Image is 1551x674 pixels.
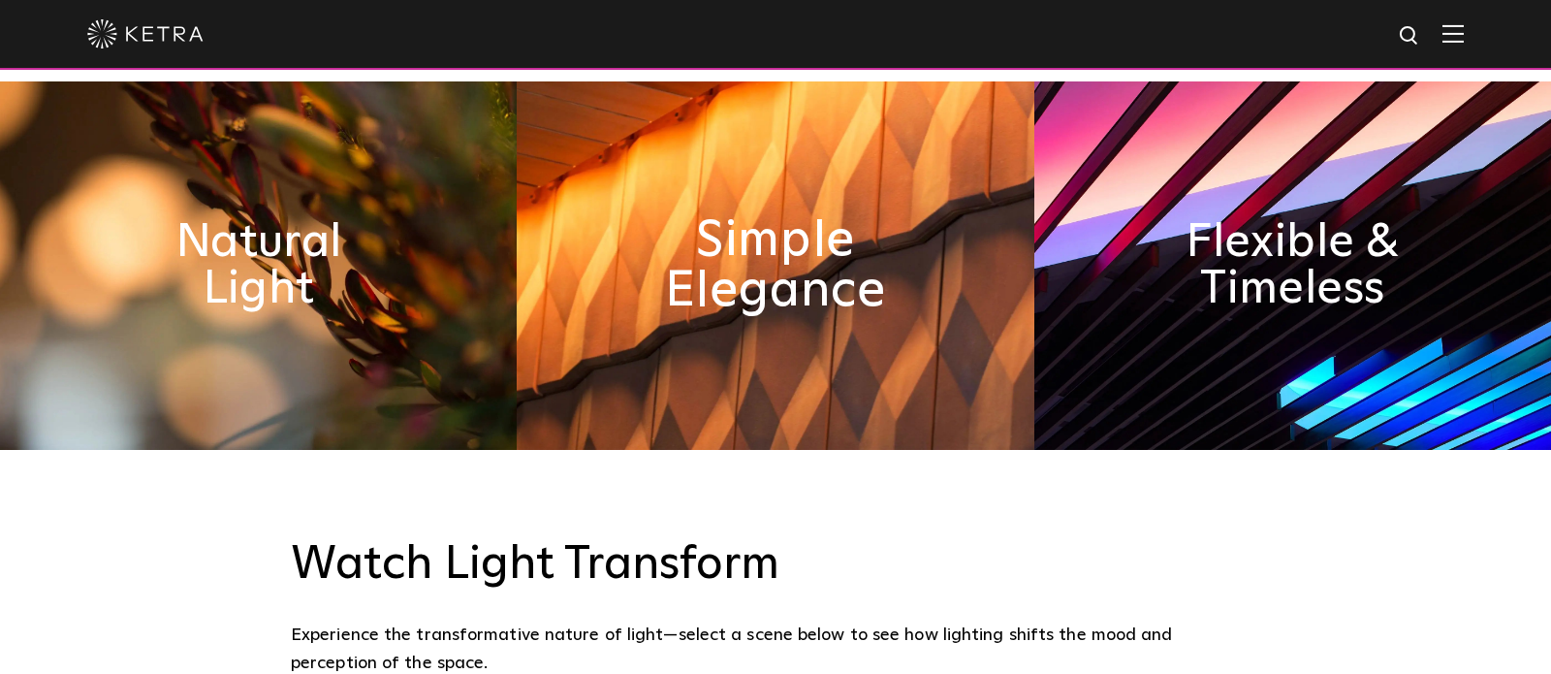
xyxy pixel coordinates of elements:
img: simple_elegance [517,81,1033,450]
h3: Watch Light Transform [291,537,1260,594]
img: Hamburger%20Nav.svg [1442,24,1464,43]
h2: Natural Light [129,219,388,312]
img: flexible_timeless_ketra [1034,81,1551,450]
img: ketra-logo-2019-white [87,19,204,48]
h2: Flexible & Timeless [1163,219,1422,312]
img: search icon [1398,24,1422,48]
h2: Simple Elegance [635,214,917,316]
